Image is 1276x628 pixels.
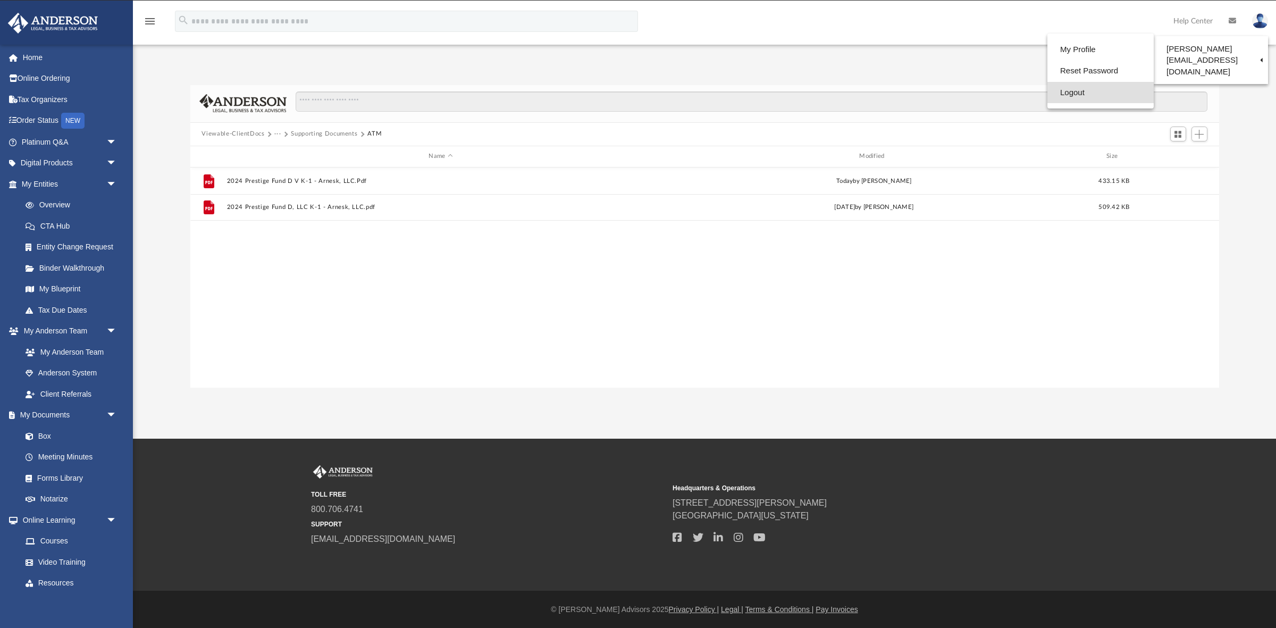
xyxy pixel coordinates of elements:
a: Client Referrals [15,383,128,405]
span: arrow_drop_down [106,405,128,426]
a: My Anderson Teamarrow_drop_down [7,321,128,342]
img: Anderson Advisors Platinum Portal [5,13,101,34]
a: Terms & Conditions | [745,605,814,614]
a: 800.706.4741 [311,505,363,514]
a: Video Training [15,551,122,573]
div: id [195,152,221,161]
button: 2024 Prestige Fund D V K-1 - Arnesk, LLC.Pdf [226,177,655,184]
a: Binder Walkthrough [15,257,133,279]
a: My Entitiesarrow_drop_down [7,173,133,195]
img: Anderson Advisors Platinum Portal [311,465,375,479]
a: My Documentsarrow_drop_down [7,405,128,426]
div: Name [226,152,654,161]
span: arrow_drop_down [106,321,128,342]
div: [DATE] by [PERSON_NAME] [660,203,1088,212]
button: Add [1191,127,1207,141]
span: arrow_drop_down [106,509,128,531]
a: My Anderson Team [15,341,122,363]
div: by [PERSON_NAME] [660,176,1088,186]
a: Home [7,47,133,68]
div: Size [1093,152,1135,161]
small: Headquarters & Operations [673,483,1027,493]
a: Overview [15,195,133,216]
a: Tax Due Dates [15,299,133,321]
a: Resources [15,573,128,594]
button: Switch to Grid View [1170,127,1186,141]
a: Anderson System [15,363,128,384]
a: Meeting Minutes [15,447,128,468]
a: My Blueprint [15,279,128,300]
small: SUPPORT [311,520,665,529]
a: Logout [1047,82,1154,104]
button: 2024 Prestige Fund D, LLC K-1 - Arnesk, LLC.pdf [226,204,655,211]
button: ··· [274,129,281,139]
a: Tax Organizers [7,89,133,110]
a: [GEOGRAPHIC_DATA][US_STATE] [673,511,809,520]
a: [PERSON_NAME][EMAIL_ADDRESS][DOMAIN_NAME] [1154,39,1268,81]
a: Courses [15,531,128,552]
span: 433.15 KB [1098,178,1129,183]
small: TOLL FREE [311,490,665,499]
a: Pay Invoices [816,605,858,614]
a: Reset Password [1047,60,1154,82]
a: Online Ordering [7,68,133,89]
a: Box [15,425,122,447]
i: search [178,14,189,26]
span: arrow_drop_down [106,131,128,153]
a: Privacy Policy | [669,605,719,614]
span: 509.42 KB [1098,204,1129,210]
a: Legal | [721,605,743,614]
div: NEW [61,113,85,129]
button: Viewable-ClientDocs [202,129,264,139]
img: User Pic [1252,13,1268,29]
div: id [1140,152,1214,161]
a: Online Learningarrow_drop_down [7,509,128,531]
a: Platinum Q&Aarrow_drop_down [7,131,133,153]
span: arrow_drop_down [106,173,128,195]
span: arrow_drop_down [106,153,128,174]
div: Modified [659,152,1088,161]
div: grid [190,168,1219,388]
a: Digital Productsarrow_drop_down [7,153,133,174]
button: ATM [367,129,382,139]
a: CTA Hub [15,215,133,237]
a: Notarize [15,489,128,510]
a: menu [144,20,156,28]
a: Forms Library [15,467,122,489]
span: today [836,178,853,183]
a: [EMAIL_ADDRESS][DOMAIN_NAME] [311,534,455,543]
a: My Profile [1047,39,1154,61]
button: Supporting Documents [291,129,357,139]
a: [STREET_ADDRESS][PERSON_NAME] [673,498,827,507]
a: Entity Change Request [15,237,133,258]
i: menu [144,15,156,28]
div: © [PERSON_NAME] Advisors 2025 [133,604,1276,615]
a: Order StatusNEW [7,110,133,132]
input: Search files and folders [296,91,1207,112]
